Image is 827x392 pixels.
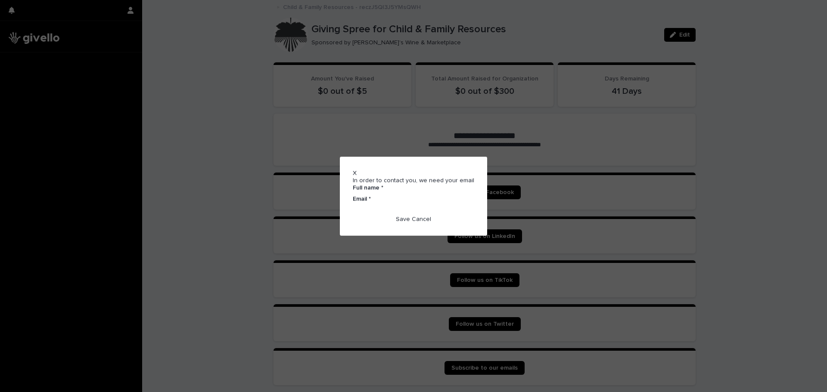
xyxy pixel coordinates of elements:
button: Close modal [412,216,431,223]
h2: In order to contact you, we need your email [353,176,474,184]
span: Close modal [353,170,357,176]
b: Email * [353,196,371,202]
b: Full name * [353,184,383,190]
button: Save [396,216,410,223]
